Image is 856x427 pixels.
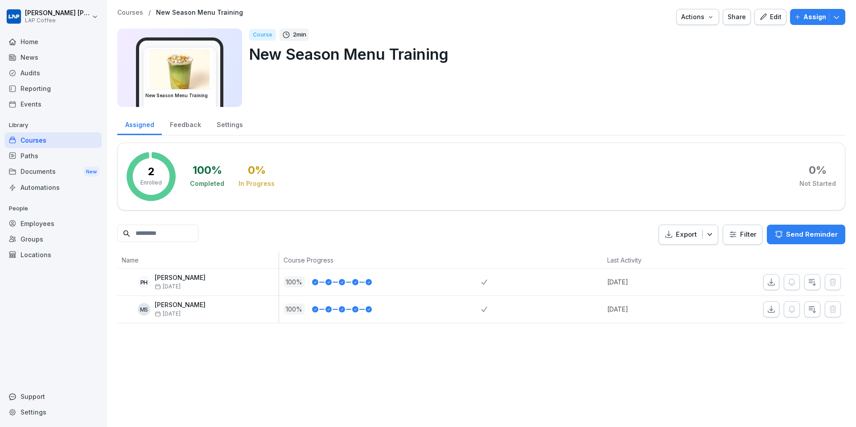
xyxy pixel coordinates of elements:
[4,180,102,195] a: Automations
[249,43,838,66] p: New Season Menu Training
[249,29,276,41] div: Course
[84,167,99,177] div: New
[4,164,102,180] div: Documents
[25,9,90,17] p: [PERSON_NAME] [PERSON_NAME]
[723,9,751,25] button: Share
[138,276,150,288] div: PH
[148,9,151,16] p: /
[146,50,214,89] img: qpz5f7h4u24zni0s6wvcke94.png
[138,303,150,316] div: MS
[25,17,90,24] p: LAP Coffee
[4,49,102,65] a: News
[4,389,102,404] div: Support
[284,276,305,287] p: 100 %
[162,112,209,135] a: Feedback
[155,274,206,282] p: [PERSON_NAME]
[4,34,102,49] a: Home
[799,179,836,188] div: Not Started
[676,230,697,240] p: Export
[4,132,102,148] a: Courses
[190,179,224,188] div: Completed
[4,65,102,81] a: Audits
[155,301,206,309] p: [PERSON_NAME]
[122,255,274,265] p: Name
[4,201,102,216] p: People
[117,112,162,135] a: Assigned
[754,9,786,25] button: Edit
[809,165,827,176] div: 0 %
[284,255,477,265] p: Course Progress
[4,247,102,263] a: Locations
[4,81,102,96] a: Reporting
[4,96,102,112] a: Events
[4,231,102,247] a: Groups
[803,12,826,22] p: Assign
[4,164,102,180] a: DocumentsNew
[239,179,275,188] div: In Progress
[293,30,306,39] p: 2 min
[681,12,714,22] div: Actions
[156,9,243,16] a: New Season Menu Training
[759,12,782,22] div: Edit
[155,311,181,317] span: [DATE]
[607,277,704,287] p: [DATE]
[676,9,719,25] button: Actions
[248,165,266,176] div: 0 %
[723,225,762,244] button: Filter
[284,304,305,315] p: 100 %
[145,92,214,99] h3: New Season Menu Training
[786,230,838,239] p: Send Reminder
[607,255,700,265] p: Last Activity
[658,225,718,245] button: Export
[140,179,162,187] p: Enrolled
[148,166,155,177] p: 2
[193,165,222,176] div: 100 %
[4,404,102,420] a: Settings
[209,112,251,135] a: Settings
[4,118,102,132] p: Library
[607,304,704,314] p: [DATE]
[728,12,746,22] div: Share
[4,216,102,231] a: Employees
[155,283,181,290] span: [DATE]
[728,230,757,239] div: Filter
[767,225,845,244] button: Send Reminder
[117,9,143,16] a: Courses
[4,148,102,164] a: Paths
[790,9,845,25] button: Assign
